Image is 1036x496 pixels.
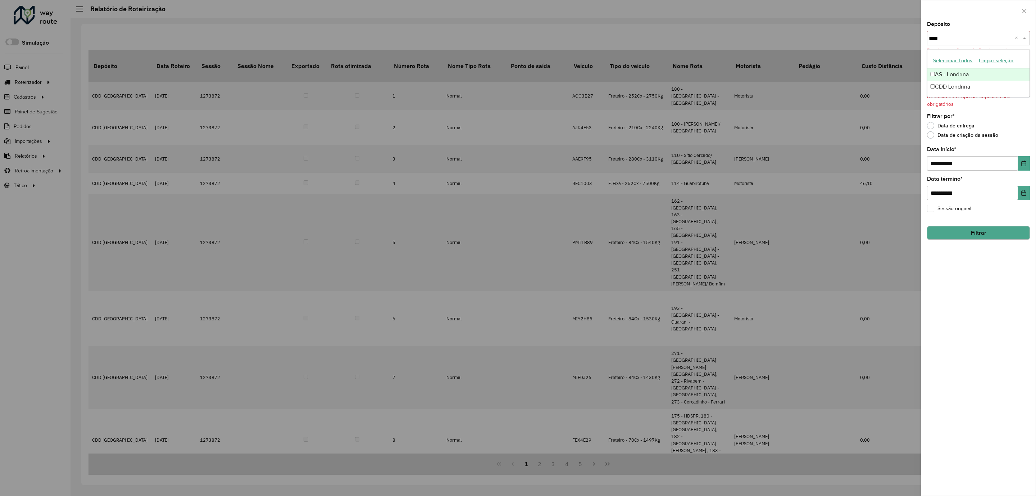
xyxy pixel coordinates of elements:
formly-validation-message: Depósito ou Grupo de Depósitos são obrigatórios [927,48,1010,61]
label: Sessão original [927,205,971,212]
div: AS - Londrina [927,68,1029,81]
button: Choose Date [1018,186,1030,200]
label: Data início [927,145,957,154]
label: Depósito [927,20,950,28]
label: Data de entrega [927,122,974,129]
span: Clear all [1015,34,1021,42]
button: Filtrar [927,226,1030,240]
button: Choose Date [1018,156,1030,171]
label: Data término [927,175,963,183]
label: Filtrar por [927,112,955,121]
label: Data de criação da sessão [927,131,998,139]
button: Selecionar Todos [930,55,976,66]
button: Limpar seleção [976,55,1017,66]
div: CDD Londrina [927,81,1029,93]
ng-dropdown-panel: Options list [927,49,1030,97]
